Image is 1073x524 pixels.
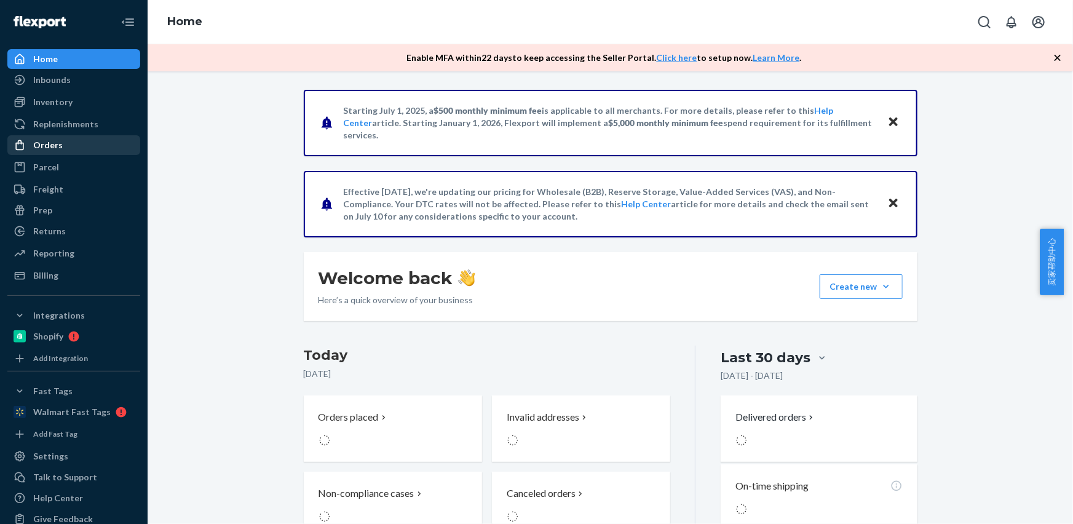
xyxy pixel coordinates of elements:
h3: Today [304,346,671,365]
div: Reporting [33,247,74,260]
p: Non-compliance cases [319,486,414,501]
div: Home [33,53,58,65]
ol: breadcrumbs [157,4,212,40]
div: Parcel [33,161,59,173]
a: Home [7,49,140,69]
p: On-time shipping [735,479,809,493]
p: Orders placed [319,410,379,424]
div: Last 30 days [721,348,810,367]
div: Returns [33,225,66,237]
p: Canceled orders [507,486,576,501]
span: $5,000 monthly minimum fee [609,117,724,128]
a: Settings [7,447,140,466]
div: Shopify [33,330,63,343]
a: Orders [7,135,140,155]
p: [DATE] - [DATE] [721,370,783,382]
p: [DATE] [304,368,671,380]
p: Invalid addresses [507,410,579,424]
button: 卖家帮助中心 [1040,229,1064,295]
button: Close [885,195,901,213]
a: Help Center [622,199,671,209]
button: Orders placed [304,395,482,462]
a: Talk to Support [7,467,140,487]
div: Prep [33,204,52,216]
a: Inventory [7,92,140,112]
div: Add Fast Tag [33,429,77,439]
div: Replenishments [33,118,98,130]
a: Add Fast Tag [7,427,140,442]
div: Settings [33,450,68,462]
div: Freight [33,183,63,196]
button: Create new [820,274,903,299]
div: Inbounds [33,74,71,86]
button: Close [885,114,901,132]
img: Flexport logo [14,16,66,28]
button: Open Search Box [972,10,997,34]
button: Open notifications [999,10,1024,34]
a: Prep [7,200,140,220]
button: Delivered orders [735,410,816,424]
p: Starting July 1, 2025, a is applicable to all merchants. For more details, please refer to this a... [344,105,876,141]
button: Invalid addresses [492,395,670,462]
button: Close Navigation [116,10,140,34]
a: Returns [7,221,140,241]
a: Billing [7,266,140,285]
button: Fast Tags [7,381,140,401]
div: Integrations [33,309,85,322]
a: Walmart Fast Tags [7,402,140,422]
a: Learn More [753,52,800,63]
div: Inventory [33,96,73,108]
a: Replenishments [7,114,140,134]
button: Open account menu [1026,10,1051,34]
a: Help Center [7,488,140,508]
div: Fast Tags [33,385,73,397]
a: Parcel [7,157,140,177]
div: Talk to Support [33,471,97,483]
p: Enable MFA within 22 days to keep accessing the Seller Portal. to setup now. . [407,52,802,64]
p: Effective [DATE], we're updating our pricing for Wholesale (B2B), Reserve Storage, Value-Added Se... [344,186,876,223]
a: Inbounds [7,70,140,90]
a: Add Integration [7,351,140,366]
div: Billing [33,269,58,282]
a: Home [167,15,202,28]
a: Reporting [7,244,140,263]
a: Shopify [7,327,140,346]
div: Walmart Fast Tags [33,406,111,418]
div: Orders [33,139,63,151]
p: Here’s a quick overview of your business [319,294,475,306]
img: hand-wave emoji [458,269,475,287]
h1: Welcome back [319,267,475,289]
span: $500 monthly minimum fee [434,105,542,116]
button: Integrations [7,306,140,325]
div: Help Center [33,492,83,504]
a: Freight [7,180,140,199]
div: Add Integration [33,353,88,363]
a: Click here [657,52,697,63]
